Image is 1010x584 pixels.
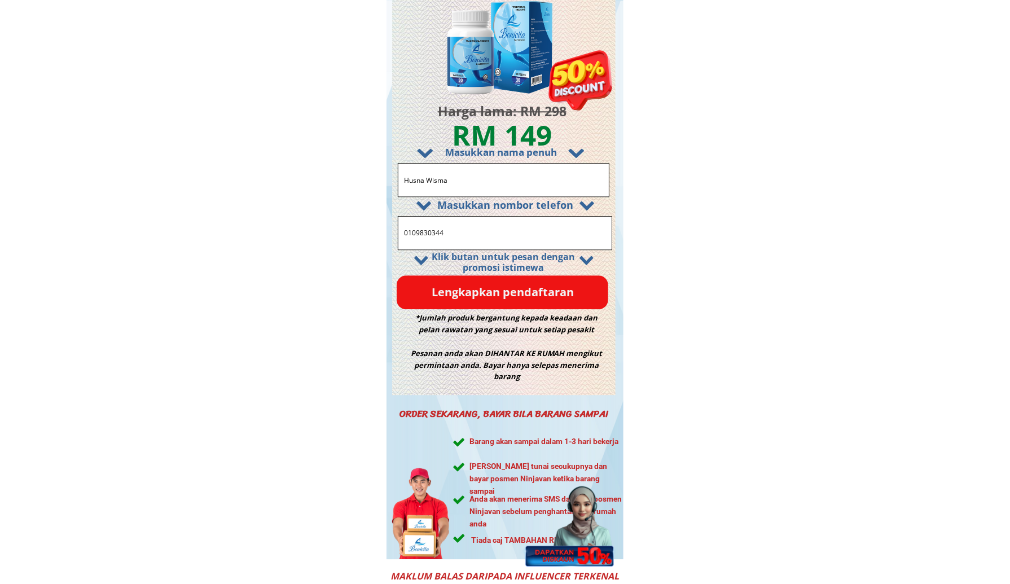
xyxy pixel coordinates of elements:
[469,493,625,543] h3: Anda akan menerima SMS daripada posmen Ninjavan sebelum penghantaran ke rumah anda
[471,534,626,559] h3: Tiada caj TAMBAHAN RM10
[397,275,608,309] p: Lengkapkan pendaftaran
[406,312,607,383] h3: *Jumlah produk bergantung kepada keadaan dan pelan rawatan yang sesuai untuk setiap pesakit Pesan...
[469,436,625,460] h3: Barang akan sampai dalam 1-3 hari bekerja
[401,217,608,249] input: Nombor telefon
[410,101,595,122] h3: Harga lama: RM 298
[401,164,606,196] input: Nama penuh
[469,460,625,510] h3: [PERSON_NAME] tunai secukupnya dan bayar posmen Ninjavan ketika barang sampai​
[419,112,585,157] h3: RM 149
[389,569,621,584] div: Maklum balas daripada influencer terkenal
[390,406,618,437] div: ORDER SEKARANG, BAYAR BILA BARANG SAMPAI
[404,144,598,160] h3: Masukkan nama penuh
